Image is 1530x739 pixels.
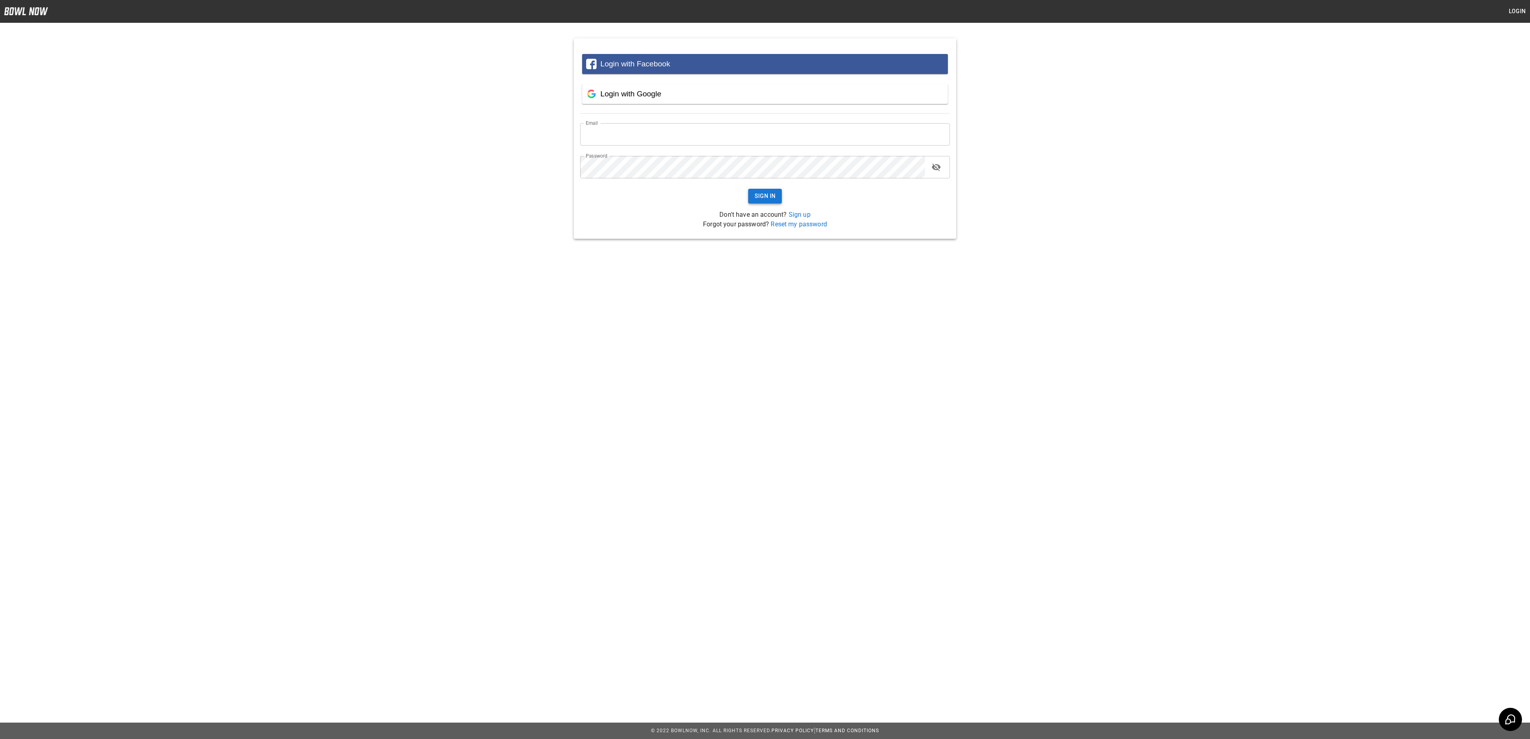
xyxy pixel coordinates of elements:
button: Login [1504,4,1530,19]
span: Login with Facebook [601,60,670,68]
button: Login with Google [582,84,948,104]
p: Don't have an account? [580,210,950,220]
a: Privacy Policy [771,728,814,733]
button: Login with Facebook [582,54,948,74]
a: Terms and Conditions [815,728,879,733]
a: Reset my password [771,220,827,228]
span: © 2022 BowlNow, Inc. All Rights Reserved. [651,728,771,733]
button: Sign In [748,189,782,204]
a: Sign up [789,211,811,218]
img: logo [4,7,48,15]
button: toggle password visibility [928,159,944,175]
span: Login with Google [601,90,661,98]
p: Forgot your password? [580,220,950,229]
